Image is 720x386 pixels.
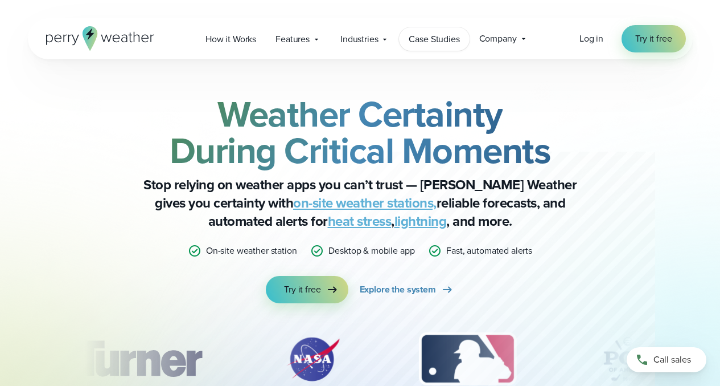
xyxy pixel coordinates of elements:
a: Log in [579,32,603,46]
a: Case Studies [399,27,469,51]
p: Desktop & mobile app [328,244,414,258]
p: On-site weather station [206,244,297,258]
span: Try it free [635,32,672,46]
span: Log in [579,32,603,45]
span: Try it free [284,283,320,296]
span: Explore the system [360,283,436,296]
span: Industries [340,32,378,46]
a: lightning [394,211,447,231]
strong: Weather Certainty During Critical Moments [170,87,551,177]
a: Explore the system [360,276,454,303]
a: heat stress [328,211,392,231]
a: Call sales [627,347,706,372]
a: Try it free [266,276,348,303]
a: Try it free [622,25,685,52]
span: Features [275,32,310,46]
a: How it Works [196,27,266,51]
p: Fast, automated alerts [446,244,532,258]
span: Case Studies [409,32,459,46]
span: Call sales [653,353,691,367]
span: How it Works [205,32,256,46]
span: Company [479,32,517,46]
p: Stop relying on weather apps you can’t trust — [PERSON_NAME] Weather gives you certainty with rel... [133,176,588,230]
a: on-site weather stations, [293,193,437,213]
